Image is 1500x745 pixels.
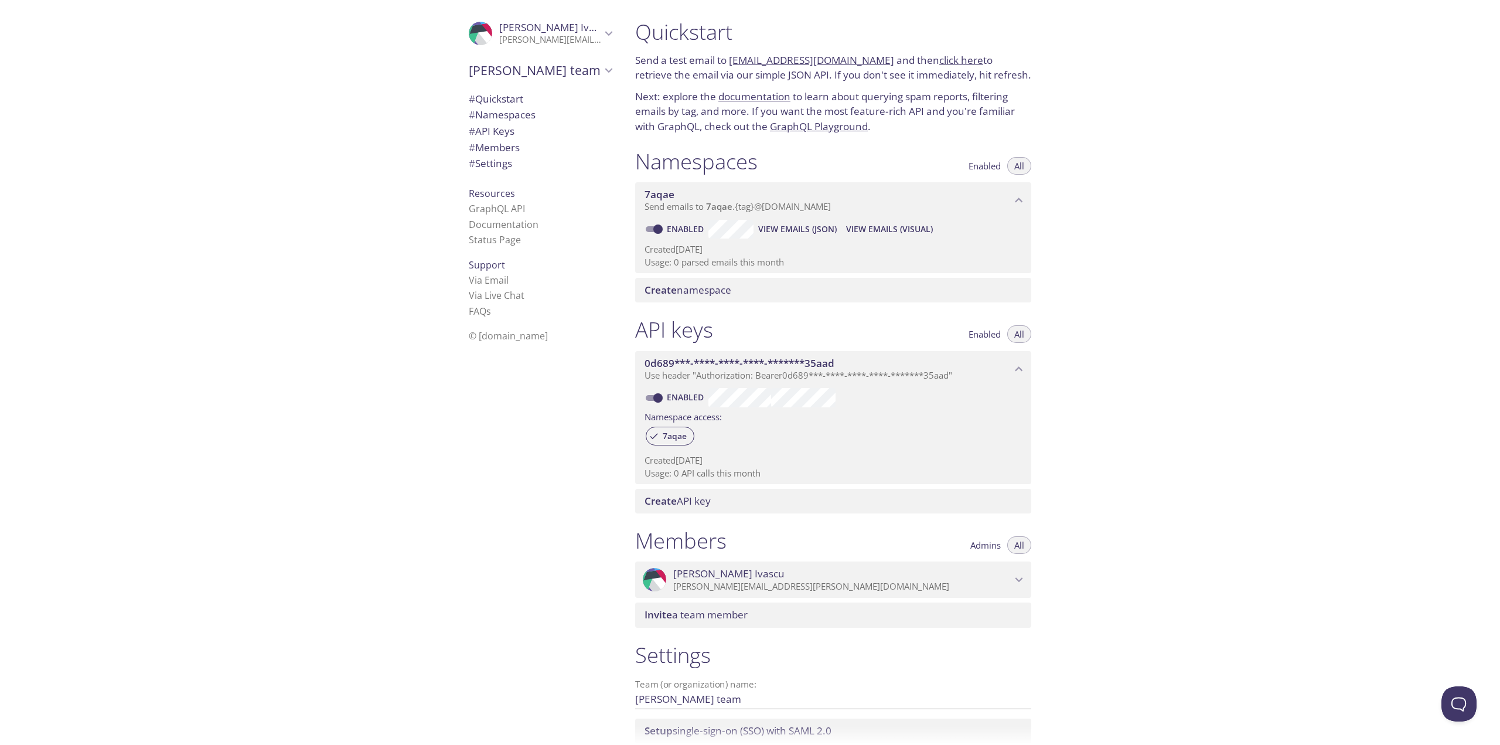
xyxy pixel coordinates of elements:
[635,278,1031,302] div: Create namespace
[469,62,601,79] span: [PERSON_NAME] team
[469,218,538,231] a: Documentation
[635,603,1031,627] div: Invite a team member
[770,120,868,133] a: GraphQL Playground
[645,608,672,621] span: Invite
[635,562,1031,598] div: Alexandru Ivascu
[459,55,621,86] div: Alexandru's team
[1441,686,1477,722] iframe: Help Scout Beacon - Open
[635,489,1031,513] div: Create API Key
[635,148,758,175] h1: Namespaces
[459,14,621,53] div: Alexandru Ivascu
[469,124,475,138] span: #
[706,200,732,212] span: 7aqae
[635,642,1031,668] h1: Settings
[729,53,894,67] a: [EMAIL_ADDRESS][DOMAIN_NAME]
[646,427,694,445] div: 7aqae
[635,182,1031,219] div: 7aqae namespace
[469,92,475,106] span: #
[469,108,475,121] span: #
[1007,536,1031,554] button: All
[469,141,520,154] span: Members
[665,392,708,403] a: Enabled
[754,220,841,239] button: View Emails (JSON)
[459,91,621,107] div: Quickstart
[673,567,785,580] span: [PERSON_NAME] Ivascu
[1007,157,1031,175] button: All
[469,274,509,287] a: Via Email
[645,200,831,212] span: Send emails to . {tag} @[DOMAIN_NAME]
[459,155,621,172] div: Team Settings
[469,329,548,342] span: © [DOMAIN_NAME]
[665,223,708,234] a: Enabled
[469,233,521,246] a: Status Page
[962,325,1008,343] button: Enabled
[459,140,621,156] div: Members
[635,53,1031,83] p: Send a test email to and then to retrieve the email via our simple JSON API. If you don't see it ...
[645,608,748,621] span: a team member
[635,719,1031,743] div: Setup SSO
[635,19,1031,45] h1: Quickstart
[645,454,1022,467] p: Created [DATE]
[469,157,475,170] span: #
[673,581,1011,593] p: [PERSON_NAME][EMAIL_ADDRESS][PERSON_NAME][DOMAIN_NAME]
[469,141,475,154] span: #
[459,107,621,123] div: Namespaces
[846,222,933,236] span: View Emails (Visual)
[645,283,677,297] span: Create
[635,89,1031,134] p: Next: explore the to learn about querying spam reports, filtering emails by tag, and more. If you...
[841,220,937,239] button: View Emails (Visual)
[758,222,837,236] span: View Emails (JSON)
[645,494,677,508] span: Create
[469,124,514,138] span: API Keys
[469,92,523,106] span: Quickstart
[939,53,983,67] a: click here
[656,431,694,441] span: 7aqae
[469,108,536,121] span: Namespaces
[645,283,731,297] span: namespace
[1007,325,1031,343] button: All
[645,256,1022,268] p: Usage: 0 parsed emails this month
[635,317,713,343] h1: API keys
[645,467,1022,479] p: Usage: 0 API calls this month
[469,305,491,318] a: FAQ
[459,123,621,140] div: API Keys
[645,494,711,508] span: API key
[645,243,1022,256] p: Created [DATE]
[469,187,515,200] span: Resources
[645,188,674,201] span: 7aqae
[469,289,524,302] a: Via Live Chat
[718,90,790,103] a: documentation
[635,528,727,554] h1: Members
[499,21,611,34] span: [PERSON_NAME] Ivascu
[635,680,757,689] label: Team (or organization) name:
[963,536,1008,554] button: Admins
[645,407,722,424] label: Namespace access:
[469,202,525,215] a: GraphQL API
[962,157,1008,175] button: Enabled
[469,258,505,271] span: Support
[499,34,601,46] p: [PERSON_NAME][EMAIL_ADDRESS][PERSON_NAME][DOMAIN_NAME]
[469,157,512,170] span: Settings
[486,305,491,318] span: s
